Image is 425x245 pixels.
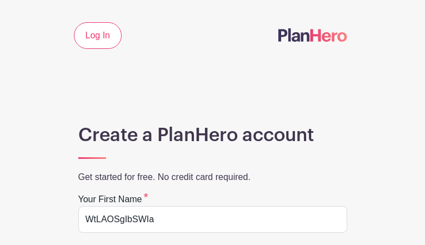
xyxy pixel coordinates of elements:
[78,171,347,184] p: Get started for free. No credit card required.
[78,206,347,233] input: e.g. Julie
[74,22,122,49] a: Log In
[78,124,347,147] h1: Create a PlanHero account
[78,193,148,206] label: Your first name
[278,28,347,42] img: logo-507f7623f17ff9eddc593b1ce0a138ce2505c220e1c5a4e2b4648c50719b7d32.svg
